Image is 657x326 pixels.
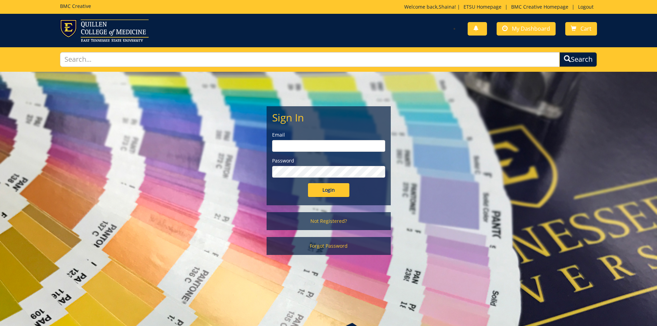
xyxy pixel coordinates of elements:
[272,131,385,138] label: Email
[508,3,572,10] a: BMC Creative Homepage
[60,19,149,42] img: ETSU logo
[580,25,591,32] span: Cart
[575,3,597,10] a: Logout
[272,157,385,164] label: Password
[512,25,550,32] span: My Dashboard
[60,3,91,9] h5: BMC Creative
[497,22,556,36] a: My Dashboard
[565,22,597,36] a: Cart
[272,112,385,123] h2: Sign In
[308,183,349,197] input: Login
[60,52,560,67] input: Search...
[267,237,391,255] a: Forgot Password
[559,52,597,67] button: Search
[267,212,391,230] a: Not Registered?
[460,3,505,10] a: ETSU Homepage
[439,3,455,10] a: Shaina
[404,3,597,10] p: Welcome back, ! | | |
